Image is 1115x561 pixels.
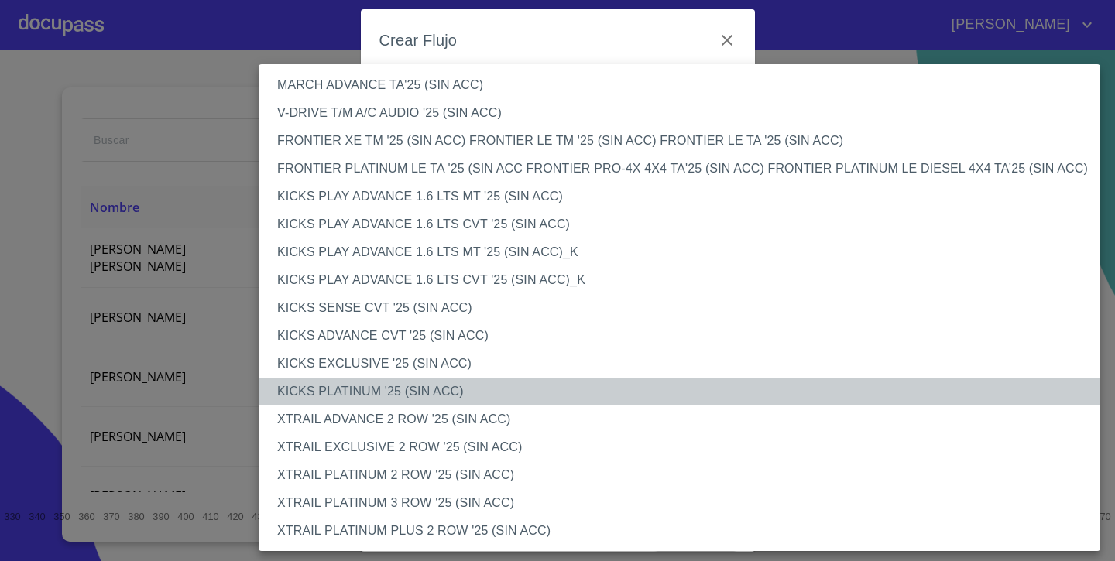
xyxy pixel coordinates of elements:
[259,350,1100,378] li: KICKS EXCLUSIVE '25 (SIN ACC)
[259,71,1100,99] li: MARCH ADVANCE TA'25 (SIN ACC)
[259,99,1100,127] li: V-DRIVE T/M A/C AUDIO '25 (SIN ACC)
[259,433,1100,461] li: XTRAIL EXCLUSIVE 2 ROW '25 (SIN ACC)
[259,405,1100,433] li: XTRAIL ADVANCE 2 ROW '25 (SIN ACC)
[259,183,1100,210] li: KICKS PLAY ADVANCE 1.6 LTS MT '25 (SIN ACC)
[259,517,1100,545] li: XTRAIL PLATINUM PLUS 2 ROW '25 (SIN ACC)
[259,127,1100,155] li: FRONTIER XE TM '25 (SIN ACC) FRONTIER LE TM '25 (SIN ACC) FRONTIER LE TA '25 (SIN ACC)
[259,266,1100,294] li: KICKS PLAY ADVANCE 1.6 LTS CVT '25 (SIN ACC)_K
[259,322,1100,350] li: KICKS ADVANCE CVT '25 (SIN ACC)
[259,294,1100,322] li: KICKS SENSE CVT '25 (SIN ACC)
[259,210,1100,238] li: KICKS PLAY ADVANCE 1.6 LTS CVT '25 (SIN ACC)
[259,378,1100,405] li: KICKS PLATINUM '25 (SIN ACC)
[259,461,1100,489] li: XTRAIL PLATINUM 2 ROW '25 (SIN ACC)
[259,155,1100,183] li: FRONTIER PLATINUM LE TA '25 (SIN ACC FRONTIER PRO-4X 4X4 TA'25 (SIN ACC) FRONTIER PLATINUM LE DIE...
[259,238,1100,266] li: KICKS PLAY ADVANCE 1.6 LTS MT '25 (SIN ACC)_K
[259,489,1100,517] li: XTRAIL PLATINUM 3 ROW '25 (SIN ACC)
